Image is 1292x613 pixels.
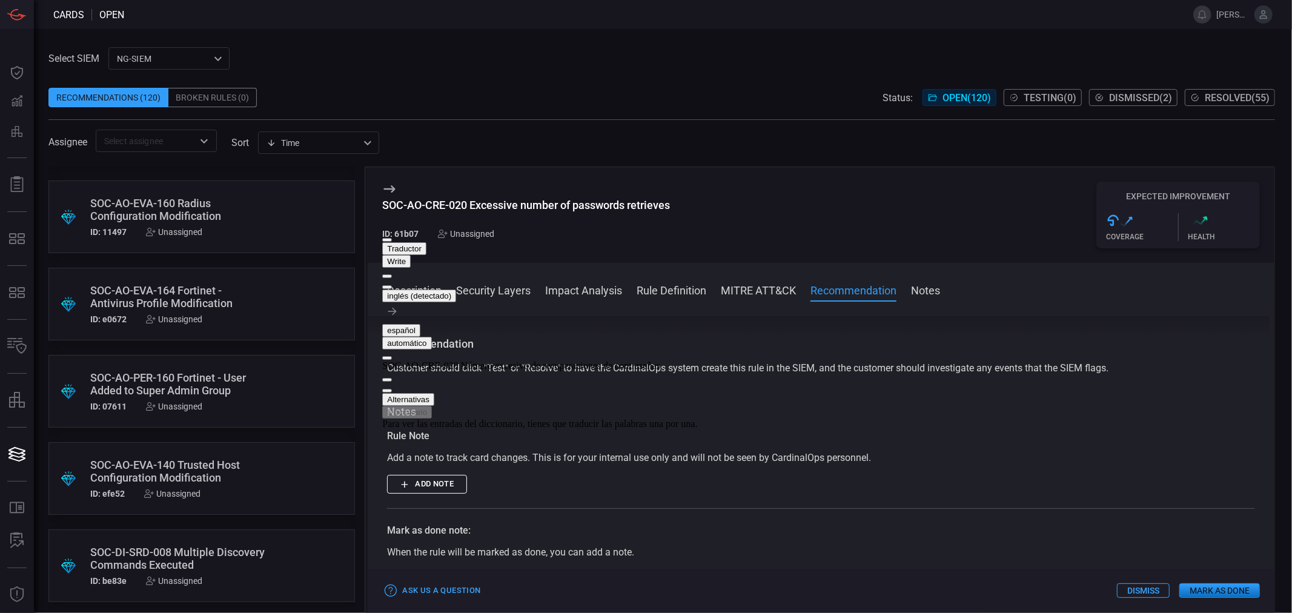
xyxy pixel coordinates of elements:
div: SOC-DI-SRD-008 Multiple Discovery Commands Executed [90,546,267,571]
button: Preventions [2,116,31,145]
div: Health [1188,233,1261,241]
h3: Recommendation [387,337,1255,351]
div: When the rule will be marked as done, you can add a note. [387,545,1255,560]
div: Unassigned [438,229,494,239]
h5: ID: 11497 [90,227,127,237]
button: Cards [2,440,31,469]
button: Resolved(55) [1185,89,1275,106]
div: Unassigned [146,314,202,324]
div: Coverage [1106,233,1178,241]
div: SOC-AO-EVA-164 Fortinet - Antivirus Profile Modification [90,284,267,310]
label: sort [231,137,249,148]
span: Cards [53,9,84,21]
button: Open(120) [923,89,996,106]
button: MITRE - Detection Posture [2,278,31,307]
button: Threat Intelligence [2,580,31,609]
button: Rule Catalog [2,494,31,523]
h5: ID: 07611 [90,402,127,411]
button: Dashboard [2,58,31,87]
button: Recommendation [810,282,896,297]
div: SOC-AO-PER-160 Fortinet - User Added to Super Admin Group [90,371,267,397]
button: Add note [387,475,467,494]
button: MITRE - Exposures [2,224,31,253]
h5: ID: e0672 [90,314,127,324]
div: Unassigned [146,227,202,237]
input: Select assignee [99,133,193,148]
button: Dismiss [1117,583,1170,598]
button: assets [2,386,31,415]
span: Customer should click "Test" or "Resolve" to have the CardinalOps system create this rule in the ... [387,362,1108,374]
div: Unassigned [144,489,200,499]
div: Broken Rules (0) [168,88,257,107]
span: open [99,9,124,21]
button: Dismissed(2) [1089,89,1178,106]
span: Assignee [48,136,87,148]
h5: Expected Improvement [1096,191,1260,201]
button: Detections [2,87,31,116]
div: SOC-AO-CRE-020 Excessive number of passwords retrieves [382,199,670,211]
div: Recommendations (120) [48,88,168,107]
span: Testing ( 0 ) [1024,92,1076,104]
div: Rule Note [387,429,1255,443]
span: [PERSON_NAME].[PERSON_NAME] [1216,10,1250,19]
div: Mark as done note: [387,523,1255,538]
button: ALERT ANALYSIS [2,526,31,555]
h5: ID: efe52 [90,489,125,499]
div: Unassigned [146,576,202,586]
span: Status: [883,92,913,104]
h5: ID: 61b07 [382,229,419,239]
div: SOC-AO-EVA-160 Radius Configuration Modification [90,197,267,222]
div: SOC-AO-EVA-140 Trusted Host Configuration Modification [90,459,267,484]
button: Open [196,133,213,150]
button: Notes [911,282,940,297]
button: Ask Us a Question [382,582,483,600]
button: MITRE ATT&CK [721,282,796,297]
span: Open ( 120 ) [942,92,991,104]
button: Reports [2,170,31,199]
div: Time [267,137,360,149]
span: Resolved ( 55 ) [1205,92,1270,104]
span: Dismissed ( 2 ) [1109,92,1172,104]
h3: Notes [387,405,1255,419]
div: Unassigned [146,402,202,411]
button: Testing(0) [1004,89,1082,106]
button: Mark as Done [1179,583,1260,598]
label: Select SIEM [48,53,99,64]
div: Add a note to track card changes. This is for your internal use only and will not be seen by Card... [387,451,1255,465]
p: NG-SIEM [117,53,210,65]
h5: ID: be83e [90,576,127,586]
button: Inventory [2,332,31,361]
